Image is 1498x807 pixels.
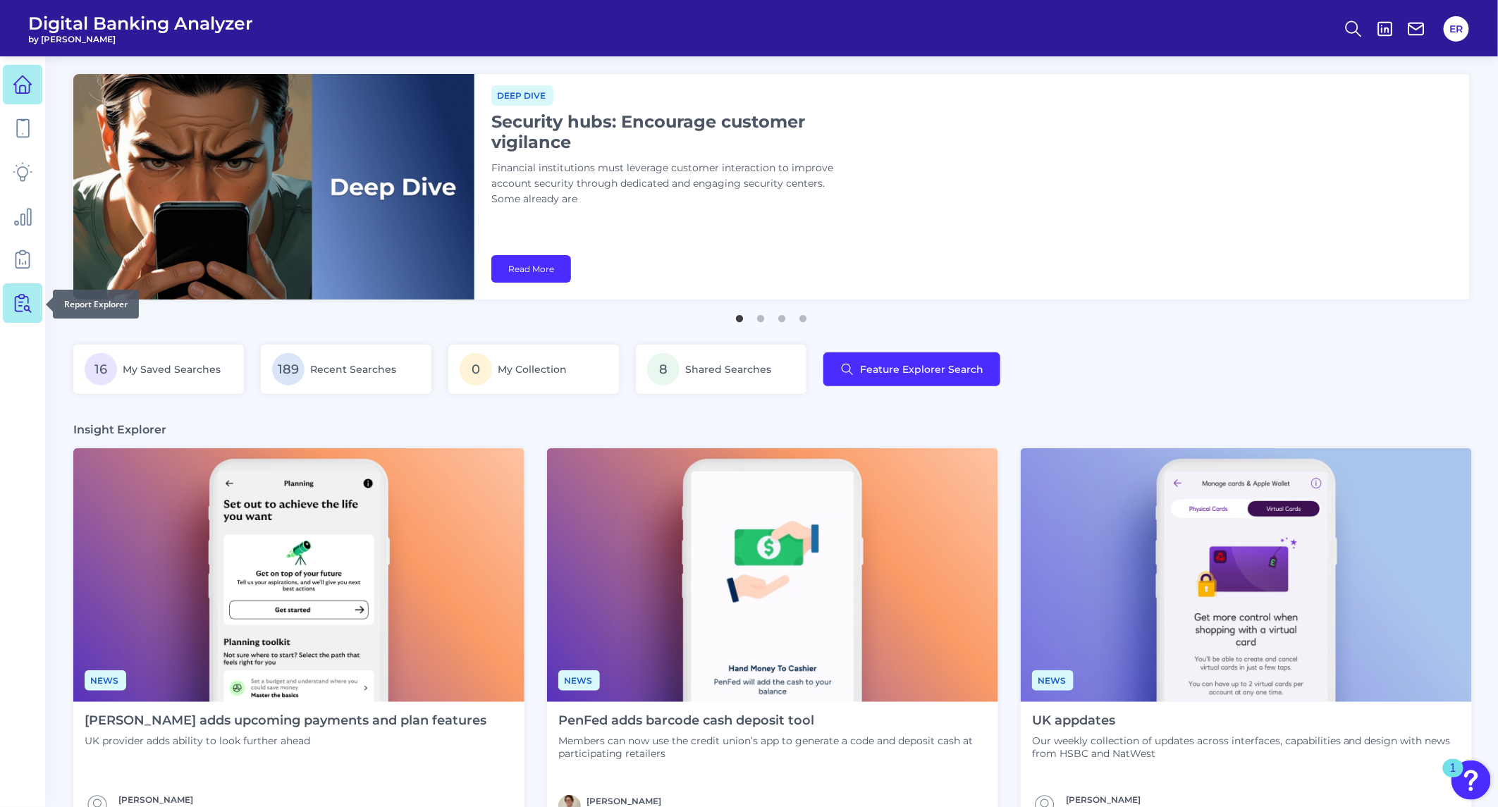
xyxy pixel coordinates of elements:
span: News [1032,670,1074,691]
span: My Collection [498,363,567,376]
span: Deep dive [491,85,553,106]
span: Digital Banking Analyzer [28,13,253,34]
span: Shared Searches [685,363,771,376]
img: bannerImg [73,74,474,300]
span: News [558,670,600,691]
a: 189Recent Searches [261,345,431,394]
button: 2 [754,308,768,322]
h1: Security hubs: Encourage customer vigilance [491,111,844,152]
a: [PERSON_NAME] [118,794,193,805]
h4: UK appdates [1032,713,1461,729]
img: Appdates - Phone (9).png [1021,448,1472,702]
a: 8Shared Searches [636,345,806,394]
button: 1 [733,308,747,322]
h4: PenFed adds barcode cash deposit tool [558,713,987,729]
button: 4 [797,308,811,322]
a: [PERSON_NAME] [587,796,661,806]
span: 0 [460,353,492,386]
span: My Saved Searches [123,363,221,376]
button: Feature Explorer Search [823,352,1000,386]
span: by [PERSON_NAME] [28,34,253,44]
a: Deep dive [491,88,553,101]
p: Financial institutions must leverage customer interaction to improve account security through ded... [491,161,844,207]
a: Read More [491,255,571,283]
div: 1 [1450,768,1456,787]
a: 16My Saved Searches [73,345,244,394]
h3: Insight Explorer [73,422,166,437]
button: Open Resource Center, 1 new notification [1451,760,1491,800]
a: News [85,673,126,686]
button: ER [1444,16,1469,42]
p: Members can now use the credit union’s app to generate a code and deposit cash at participating r... [558,734,987,760]
span: 8 [647,353,680,386]
span: Feature Explorer Search [860,364,983,375]
a: News [558,673,600,686]
span: Recent Searches [310,363,396,376]
a: 0My Collection [448,345,619,394]
span: 189 [272,353,305,386]
button: 3 [775,308,790,322]
p: UK provider adds ability to look further ahead [85,734,486,747]
a: News [1032,673,1074,686]
span: News [85,670,126,691]
img: News - Phone (4).png [73,448,524,702]
h4: [PERSON_NAME] adds upcoming payments and plan features [85,713,486,729]
img: News - Phone.png [547,448,998,702]
span: 16 [85,353,117,386]
div: Report Explorer [53,290,139,319]
p: Our weekly collection of updates across interfaces, capabilities and design with news from HSBC a... [1032,734,1461,760]
a: [PERSON_NAME] [1066,794,1141,805]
